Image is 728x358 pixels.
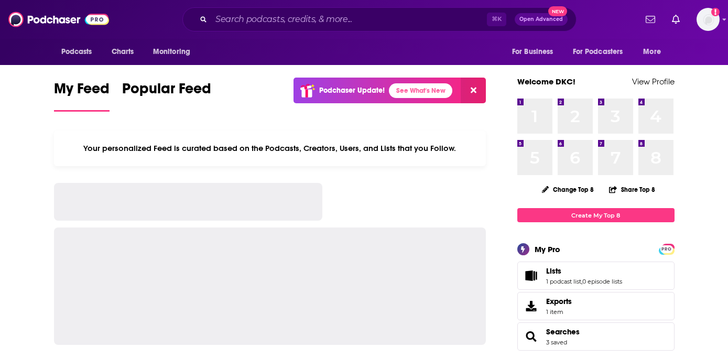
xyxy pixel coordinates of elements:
div: Search podcasts, credits, & more... [182,7,577,31]
span: Monitoring [153,45,190,59]
span: Charts [112,45,134,59]
img: User Profile [697,8,720,31]
button: Change Top 8 [536,183,601,196]
span: For Business [512,45,553,59]
span: Exports [521,299,542,313]
span: PRO [660,245,673,253]
a: Charts [105,42,140,62]
span: Searches [517,322,675,351]
a: Popular Feed [122,80,211,112]
span: Logged in as dkcmediatechnyc [697,8,720,31]
span: For Podcasters [573,45,623,59]
span: More [643,45,661,59]
div: My Pro [535,244,560,254]
button: open menu [566,42,638,62]
a: See What's New [389,83,452,98]
button: Share Top 8 [609,179,656,200]
a: View Profile [632,77,675,86]
a: Searches [521,329,542,344]
img: Podchaser - Follow, Share and Rate Podcasts [8,9,109,29]
a: My Feed [54,80,110,112]
button: open menu [636,42,674,62]
a: 1 podcast list [546,278,581,285]
a: Lists [546,266,622,276]
span: , [581,278,582,285]
a: Exports [517,292,675,320]
p: Podchaser Update! [319,86,385,95]
a: Show notifications dropdown [668,10,684,28]
a: Welcome DKC! [517,77,575,86]
span: ⌘ K [487,13,506,26]
button: Show profile menu [697,8,720,31]
input: Search podcasts, credits, & more... [211,11,487,28]
span: Lists [517,262,675,290]
button: open menu [505,42,567,62]
button: Open AdvancedNew [515,13,568,26]
span: Exports [546,297,572,306]
a: 3 saved [546,339,567,346]
span: 1 item [546,308,572,316]
div: Your personalized Feed is curated based on the Podcasts, Creators, Users, and Lists that you Follow. [54,131,486,166]
span: My Feed [54,80,110,104]
a: Searches [546,327,580,337]
span: Lists [546,266,561,276]
svg: Add a profile image [711,8,720,16]
a: PRO [660,245,673,253]
span: New [548,6,567,16]
button: open menu [54,42,106,62]
span: Popular Feed [122,80,211,104]
button: open menu [146,42,204,62]
span: Podcasts [61,45,92,59]
a: 0 episode lists [582,278,622,285]
a: Lists [521,268,542,283]
a: Show notifications dropdown [642,10,659,28]
span: Open Advanced [519,17,563,22]
a: Create My Top 8 [517,208,675,222]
